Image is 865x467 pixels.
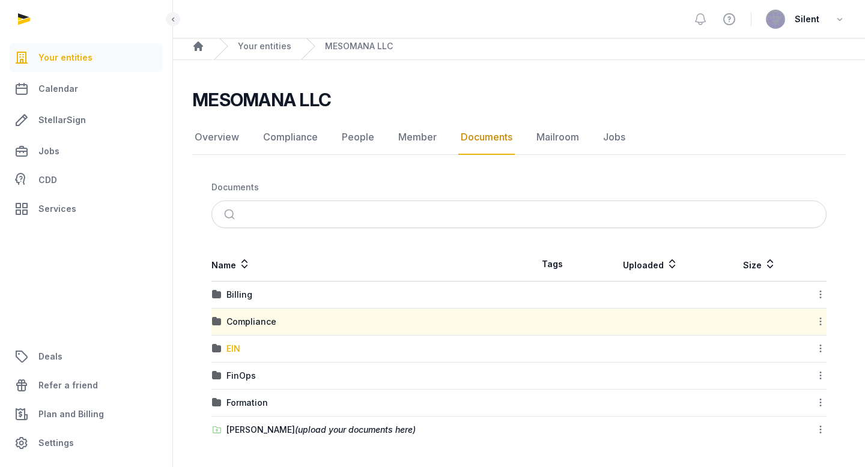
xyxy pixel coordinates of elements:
[585,247,715,282] th: Uploaded
[226,316,276,328] div: Compliance
[795,12,819,26] span: Silent
[261,120,320,155] a: Compliance
[10,106,163,134] a: StellarSign
[396,120,439,155] a: Member
[295,424,416,435] span: (upload your documents here)
[38,378,98,393] span: Refer a friend
[173,33,865,60] nav: Breadcrumb
[38,113,86,127] span: StellarSign
[192,120,241,155] a: Overview
[211,247,519,282] th: Name
[212,290,222,300] img: folder.svg
[212,398,222,408] img: folder.svg
[325,40,393,52] a: MESOMANA LLC
[226,424,416,436] div: [PERSON_NAME]
[10,342,163,371] a: Deals
[226,289,252,301] div: Billing
[211,174,827,200] nav: Breadcrumb
[38,144,59,158] span: Jobs
[217,201,245,227] button: Submit
[10,168,163,192] a: CDD
[715,247,804,282] th: Size
[38,82,78,96] span: Calendar
[212,317,222,327] img: folder.svg
[226,370,256,382] div: FinOps
[10,74,163,103] a: Calendar
[10,43,163,72] a: Your entities
[211,181,259,193] div: Documents
[601,120,628,155] a: Jobs
[226,397,268,409] div: Formation
[519,247,585,282] th: Tags
[458,120,515,155] a: Documents
[38,349,62,364] span: Deals
[38,436,74,450] span: Settings
[226,343,240,355] div: EIN
[212,371,222,381] img: folder.svg
[38,50,93,65] span: Your entities
[238,40,291,52] a: Your entities
[38,202,76,216] span: Services
[212,425,222,435] img: folder-upload.svg
[38,407,104,421] span: Plan and Billing
[192,120,846,155] nav: Tabs
[192,89,331,110] h2: MESOMANA LLC
[212,344,222,354] img: folder.svg
[38,173,57,187] span: CDD
[10,137,163,166] a: Jobs
[339,120,377,155] a: People
[10,400,163,429] a: Plan and Billing
[805,409,865,467] iframe: Chat Widget
[766,10,785,29] img: avatar
[10,194,163,223] a: Services
[534,120,581,155] a: Mailroom
[10,429,163,457] a: Settings
[10,371,163,400] a: Refer a friend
